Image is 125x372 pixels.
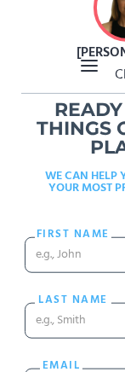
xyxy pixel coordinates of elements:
[65,46,113,85] div: menu
[35,292,111,309] label: Last name
[35,226,111,243] label: First Name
